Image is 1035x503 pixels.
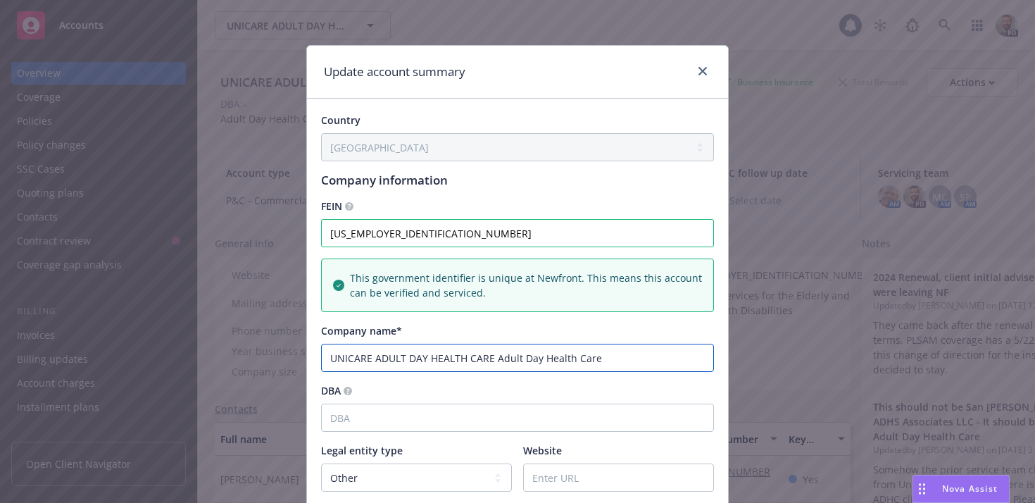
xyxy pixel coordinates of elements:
[321,219,714,247] input: Federal Employer Identification Number, XX-XXXXXXX
[321,444,403,457] span: Legal entity type
[942,483,998,495] span: Nova Assist
[321,113,360,127] span: Country
[321,173,714,187] h1: Company information
[912,475,1010,503] button: Nova Assist
[321,404,714,432] input: DBA
[694,63,711,80] a: close
[321,384,341,397] span: DBA
[324,63,465,81] h1: Update account summary
[523,444,562,457] span: Website
[321,324,402,337] span: Company name*
[321,199,342,213] span: FEIN
[913,476,931,502] div: Drag to move
[350,271,702,300] span: This government identifier is unique at Newfront. This means this account can be verified and ser...
[321,344,714,372] input: Company name
[524,464,713,491] input: Enter URL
